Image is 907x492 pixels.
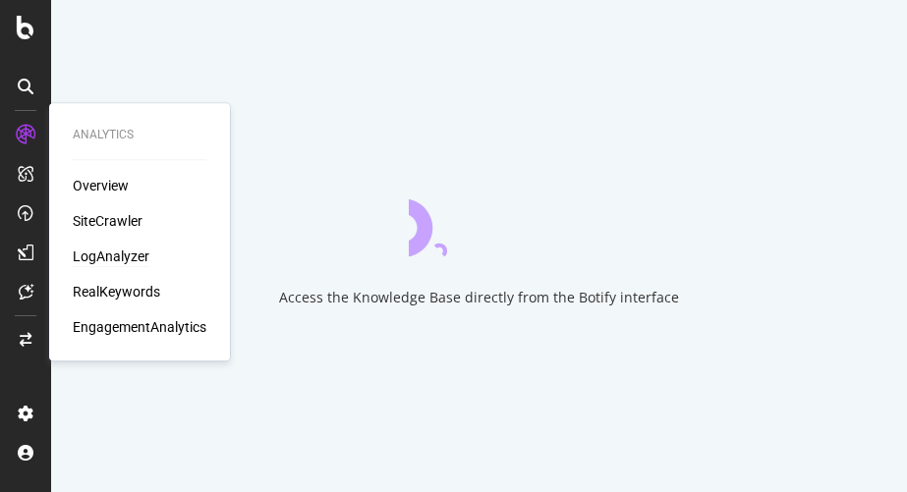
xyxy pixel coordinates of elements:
div: Access the Knowledge Base directly from the Botify interface [279,288,679,307]
div: Analytics [73,127,206,143]
a: SiteCrawler [73,211,142,231]
a: Overview [73,176,129,195]
a: RealKeywords [73,282,160,301]
a: LogAnalyzer [73,246,149,266]
a: EngagementAnalytics [73,317,206,337]
div: animation [409,186,550,256]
